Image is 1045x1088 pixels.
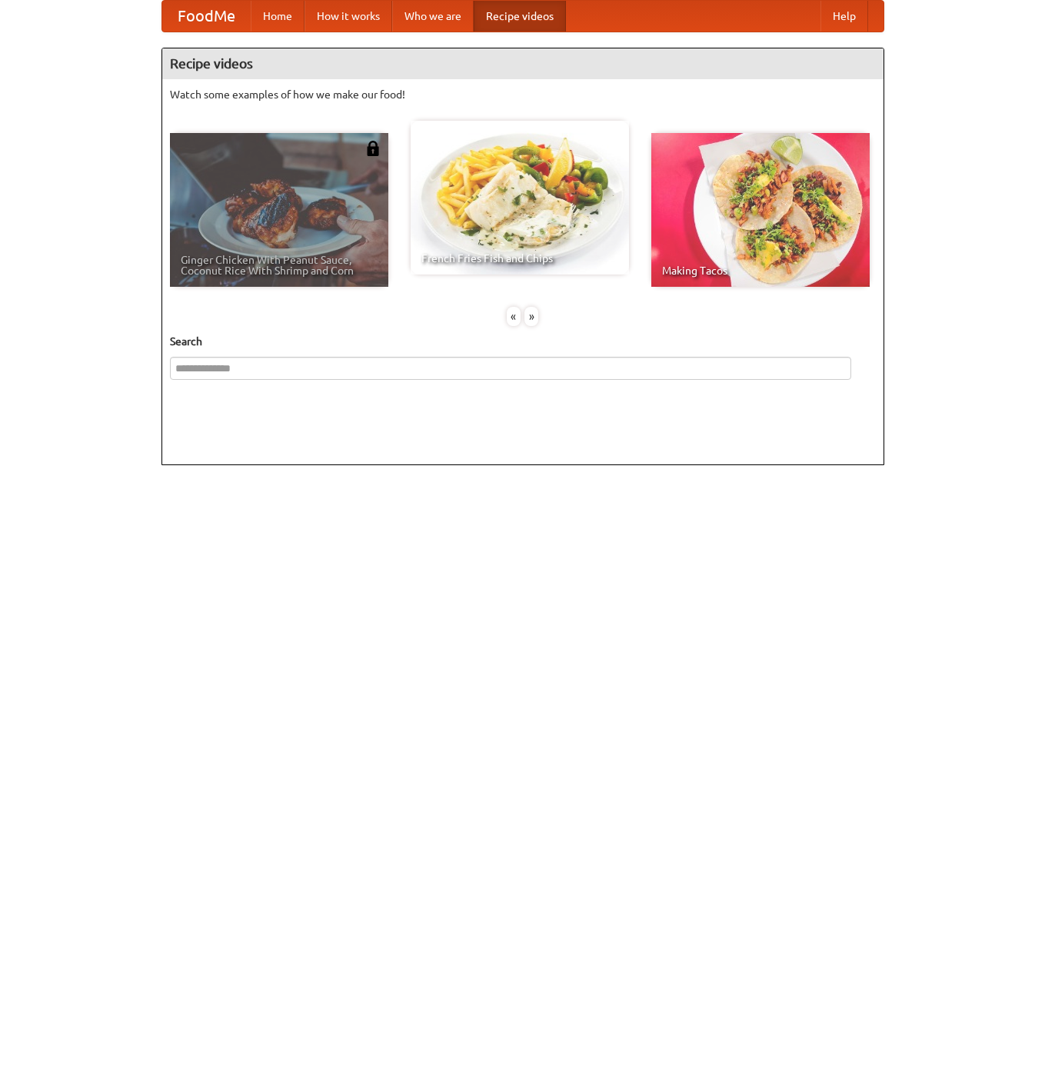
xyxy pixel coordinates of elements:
[170,334,876,349] h5: Search
[170,87,876,102] p: Watch some examples of how we make our food!
[251,1,305,32] a: Home
[421,253,618,264] span: French Fries Fish and Chips
[524,307,538,326] div: »
[162,48,884,79] h4: Recipe videos
[507,307,521,326] div: «
[411,121,629,274] a: French Fries Fish and Chips
[651,133,870,287] a: Making Tacos
[662,265,859,276] span: Making Tacos
[474,1,566,32] a: Recipe videos
[365,141,381,156] img: 483408.png
[820,1,868,32] a: Help
[305,1,392,32] a: How it works
[392,1,474,32] a: Who we are
[162,1,251,32] a: FoodMe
